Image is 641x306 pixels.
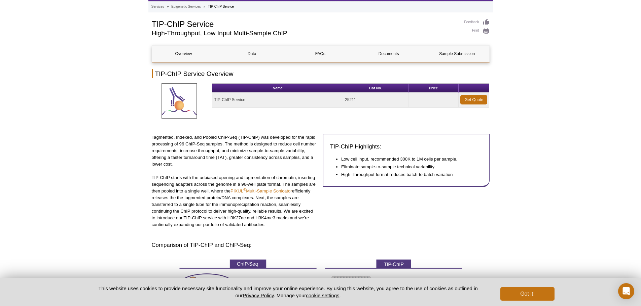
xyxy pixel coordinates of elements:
[152,69,490,78] h2: TIP-ChIP Service Overview
[171,4,201,10] a: Epigenetic Services
[341,156,476,163] li: Low cell input, recommended 300K to 1M cells per sample.
[357,46,420,62] a: Documents
[151,4,164,10] a: Services
[152,46,215,62] a: Overview
[343,93,408,107] td: 25211
[152,30,458,36] h2: High-Throughput, Low Input Multi-Sample ChIP
[330,143,483,151] h3: TIP-ChIP Highlights:
[243,293,274,298] a: Privacy Policy
[306,293,339,298] button: cookie settings
[341,164,476,170] li: Eliminate sample-to-sample technical variability
[464,18,490,26] a: Feedback
[87,285,490,299] p: This website uses cookies to provide necessary site functionality and improve your online experie...
[341,171,476,178] li: High-Throughput format reduces batch-to batch variation
[289,46,352,62] a: FAQs
[162,83,197,119] img: TIP-ChIP Service
[460,95,487,104] a: Get Quote
[464,28,490,35] a: Print
[212,84,343,93] th: Name
[204,5,206,8] li: »
[152,174,318,228] p: TIP-ChIP starts with the unbiased opening and tagmentation of chromatin, inserting sequencing ada...
[212,93,343,107] td: TIP-ChIP Service
[220,46,284,62] a: Data
[425,46,489,62] a: Sample Submission
[618,283,634,299] div: Open Intercom Messenger
[152,134,318,168] p: Tagmented, Indexed, and Pooled ChIP-Seq (TIP-ChIP) was developed for the rapid processing of 96 C...
[408,84,459,93] th: Price
[167,5,169,8] li: »
[230,188,292,193] a: PIXUL®Multi-Sample Sonicator
[152,241,490,249] h3: Comparison of TIP-ChIP and ChIP-Seq:
[343,84,408,93] th: Cat No.
[152,18,458,29] h1: TIP-ChIP Service
[243,187,246,191] sup: ®
[500,287,554,301] button: Got it!
[208,5,234,8] li: TIP-ChIP Service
